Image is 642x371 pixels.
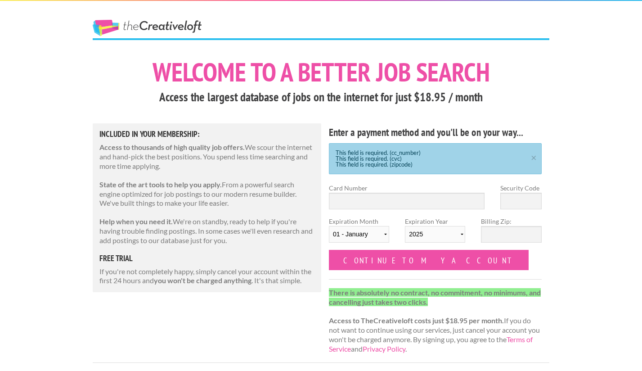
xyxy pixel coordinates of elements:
[329,183,485,193] label: Card Number
[329,217,389,250] label: Expiration Month
[329,335,533,353] a: Terms of Service
[99,180,314,208] p: From a powerful search engine optimized for job postings to our modern resume builder. We've buil...
[99,143,245,151] strong: Access to thousands of high quality job offers.
[329,143,542,174] div: This field is required. (cc_number) This field is required. (cvc) This field is required. (zipcode)
[481,217,541,226] label: Billing Zip:
[93,20,202,36] a: The Creative Loft
[154,276,251,285] strong: you won't be charged anything
[329,125,542,140] h4: Enter a payment method and you'll be on your way...
[99,143,314,171] p: We scour the internet and hand-pick the best positions. You spend less time searching and more ti...
[329,288,542,354] p: If you do not want to continue using our services, just cancel your account you won't be charged ...
[99,130,314,138] h5: Included in Your Membership:
[329,226,389,243] select: Expiration Month
[99,217,314,245] p: We're on standby, ready to help if you're having trouble finding postings. In some cases we'll ev...
[329,250,529,270] input: Continue to my account
[500,183,542,193] label: Security Code
[93,59,549,85] h1: Welcome to a better job search
[363,344,405,353] a: Privacy Policy
[99,217,173,226] strong: Help when you need it.
[99,267,314,286] p: If you're not completely happy, simply cancel your account within the first 24 hours and . It's t...
[99,254,314,262] h5: free trial
[528,154,539,159] a: ×
[329,288,541,306] strong: There is absolutely no contract, no commitment, no minimums, and cancelling just takes two clicks.
[405,217,465,250] label: Expiration Year
[405,226,465,243] select: Expiration Year
[99,180,222,189] strong: State of the art tools to help you apply.
[93,89,549,106] h3: Access the largest database of jobs on the internet for just $18.95 / month
[329,316,504,325] strong: Access to TheCreativeloft costs just $18.95 per month.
